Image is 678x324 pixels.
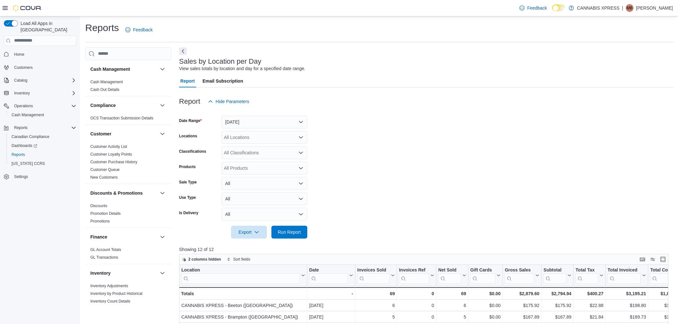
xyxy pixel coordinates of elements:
a: Dashboards [9,142,40,150]
span: Reports [9,151,76,158]
button: [DATE] [221,116,307,128]
span: Feedback [527,5,547,11]
span: Reports [12,124,76,132]
img: Cova [13,5,42,11]
div: Total Invoiced [608,267,641,273]
h3: Report [179,98,200,105]
button: Catalog [12,77,30,84]
div: $0.00 [470,302,501,309]
div: Date [309,267,348,273]
a: Dashboards [6,141,79,150]
span: [US_STATE] CCRS [12,161,45,166]
a: Canadian Compliance [9,133,52,141]
span: Customer Purchase History [90,159,137,165]
p: [PERSON_NAME] [636,4,673,12]
span: Customer Loyalty Points [90,152,132,157]
button: Run Report [271,226,307,239]
button: Inventory [1,89,79,98]
h3: Inventory [90,270,111,276]
label: Classifications [179,149,206,154]
a: Customers [12,64,35,71]
span: Catalog [14,78,27,83]
a: OCS Transaction Submission Details [90,116,153,120]
h3: Finance [90,234,107,240]
button: Invoices Sold [357,267,395,283]
span: Customer Activity List [90,144,127,149]
span: Inventory by Product Historical [90,291,143,296]
div: 69 [357,290,395,297]
button: Operations [1,101,79,110]
button: Finance [159,233,166,241]
button: Gift Cards [470,267,500,283]
div: $175.92 [505,302,539,309]
div: Gift Card Sales [470,267,495,283]
div: $3,195.21 [608,290,646,297]
button: Cash Management [159,65,166,73]
button: Home [1,50,79,59]
div: $0.00 [470,313,501,321]
button: Display options [649,255,657,263]
span: Report [180,75,195,87]
span: Cash Management [90,79,123,85]
button: Reports [12,124,30,132]
button: Customer [90,131,157,137]
h3: Sales by Location per Day [179,58,261,65]
a: Settings [12,173,30,181]
div: $175.92 [543,302,571,309]
button: [US_STATE] CCRS [6,159,79,168]
span: Sort fields [233,257,250,262]
div: Compliance [85,114,171,125]
span: Operations [12,102,76,110]
div: Finance [85,246,171,264]
a: Feedback [517,2,549,14]
span: Home [14,52,24,57]
button: Cash Management [90,66,157,72]
div: View sales totals by location and day for a specified date range. [179,65,305,72]
input: Dark Mode [552,4,566,11]
span: Email Subscription [203,75,243,87]
a: GL Account Totals [90,247,121,252]
div: Location [181,267,300,283]
a: [US_STATE] CCRS [9,160,47,167]
div: Net Sold [438,267,461,283]
span: Dark Mode [552,11,552,12]
button: Inventory [90,270,157,276]
a: Customer Activity List [90,144,127,149]
div: 6 [438,302,466,309]
span: MB [627,4,633,12]
span: Dashboards [9,142,76,150]
div: $189.73 [608,313,646,321]
p: CANNABIS XPRESS [577,4,619,12]
div: 5 [438,313,466,321]
label: Date Range [179,118,202,123]
span: Promotion Details [90,211,121,216]
label: Products [179,164,196,169]
span: Feedback [133,27,153,33]
button: Operations [12,102,36,110]
span: GL Transactions [90,255,118,260]
button: Next [179,47,187,55]
a: Customer Queue [90,167,120,172]
span: Canadian Compliance [9,133,76,141]
label: Locations [179,134,197,139]
div: Total Cost [650,267,675,283]
span: New Customers [90,175,118,180]
span: Inventory [14,91,30,96]
div: Customer [85,143,171,184]
div: Date [309,267,348,283]
button: Customers [1,63,79,72]
div: Total Tax [575,267,598,283]
span: Settings [14,174,28,179]
button: Catalog [1,76,79,85]
a: Promotions [90,219,110,223]
span: Home [12,50,76,58]
div: $167.89 [505,313,539,321]
button: Export [231,226,267,239]
button: Total Tax [575,267,603,283]
button: Cash Management [6,110,79,119]
span: Dashboards [12,143,37,148]
div: Net Sold [438,267,461,273]
span: Export [235,226,263,239]
button: 2 columns hidden [179,255,224,263]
